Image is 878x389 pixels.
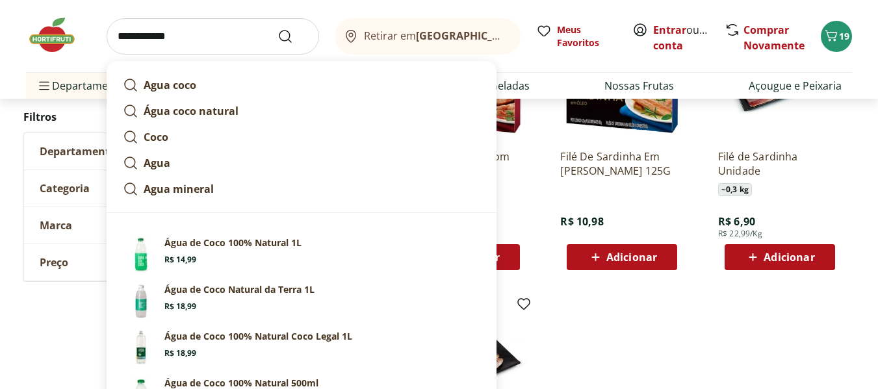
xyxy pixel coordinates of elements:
[718,183,752,196] span: ~ 0,3 kg
[718,149,842,178] a: Filé de Sardinha Unidade
[604,78,674,94] a: Nossas Frutas
[118,72,485,98] a: Agua coco
[40,256,68,269] span: Preço
[118,124,485,150] a: Coco
[567,244,677,270] button: Adicionar
[718,229,762,239] span: R$ 22,99/Kg
[718,214,755,229] span: R$ 6,90
[123,283,159,320] img: Água de Coco Natural da Terra 1L
[40,145,116,158] span: Departamento
[24,133,219,169] button: Departamento
[164,255,196,265] span: R$ 14,99
[743,23,805,53] a: Comprar Novamente
[144,104,239,118] strong: Água coco natural
[536,23,617,49] a: Meus Favoritos
[144,78,196,92] strong: Agua coco
[164,330,352,343] p: Água de Coco 100% Natural Coco Legal 1L
[24,170,219,207] button: Categoria
[164,348,196,358] span: R$ 18,99
[560,149,684,178] a: Filé De Sardinha Em [PERSON_NAME] 125G
[653,23,686,37] a: Entrar
[364,30,508,42] span: Retirar em
[36,70,52,101] button: Menu
[725,244,835,270] button: Adicionar
[24,207,219,244] button: Marca
[749,78,842,94] a: Açougue e Peixaria
[144,156,170,170] strong: Agua
[144,182,214,196] strong: Agua mineral
[26,16,91,55] img: Hortifruti
[118,231,485,278] a: Água de Coco 100% Natural 1LÁgua de Coco 100% Natural 1LR$ 14,99
[144,130,168,144] strong: Coco
[123,330,159,366] img: Água de Coco 100% Natural Coco Legal 1L
[557,23,617,49] span: Meus Favoritos
[278,29,309,44] button: Submit Search
[335,18,521,55] button: Retirar em[GEOGRAPHIC_DATA]/[GEOGRAPHIC_DATA]
[560,214,603,229] span: R$ 10,98
[821,21,852,52] button: Carrinho
[118,98,485,124] a: Água coco natural
[23,104,220,130] h2: Filtros
[40,219,72,232] span: Marca
[118,325,485,371] a: Água de Coco 100% Natural Coco Legal 1LÁgua de Coco 100% Natural Coco Legal 1LR$ 18,99
[653,23,725,53] a: Criar conta
[118,278,485,325] a: Água de Coco Natural da Terra 1LÁgua de Coco Natural da Terra 1LR$ 18,99
[118,150,485,176] a: Agua
[164,283,315,296] p: Água de Coco Natural da Terra 1L
[40,182,90,195] span: Categoria
[123,236,159,273] img: Água de Coco 100% Natural 1L
[653,22,711,53] span: ou
[416,29,635,43] b: [GEOGRAPHIC_DATA]/[GEOGRAPHIC_DATA]
[164,301,196,312] span: R$ 18,99
[118,176,485,202] a: Agua mineral
[164,236,302,249] p: Água de Coco 100% Natural 1L
[606,252,657,262] span: Adicionar
[107,18,319,55] input: search
[36,70,130,101] span: Departamentos
[24,244,219,281] button: Preço
[839,30,849,42] span: 19
[764,252,814,262] span: Adicionar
